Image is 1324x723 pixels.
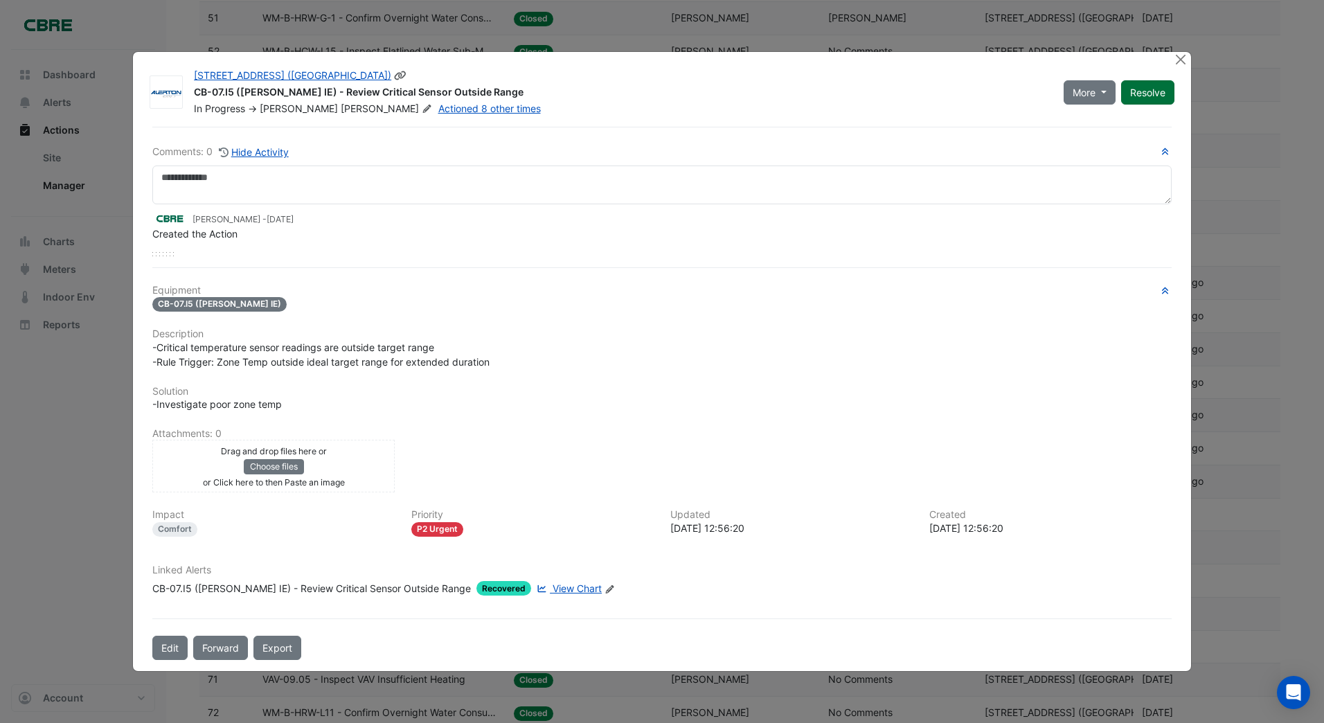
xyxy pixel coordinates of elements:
[670,509,913,521] h6: Updated
[260,102,338,114] span: [PERSON_NAME]
[534,581,602,596] a: View Chart
[203,477,345,488] small: or Click here to then Paste an image
[929,521,1172,535] div: [DATE] 12:56:20
[605,584,615,594] fa-icon: Edit Linked Alerts
[244,459,304,474] button: Choose files
[152,522,197,537] div: Comfort
[194,85,1047,102] div: CB-07.I5 ([PERSON_NAME] IE) - Review Critical Sensor Outside Range
[152,428,1172,440] h6: Attachments: 0
[411,522,463,537] div: P2 Urgent
[152,285,1172,296] h6: Equipment
[476,581,531,596] span: Recovered
[341,102,435,116] span: [PERSON_NAME]
[553,582,602,594] span: View Chart
[152,509,395,521] h6: Impact
[194,102,245,114] span: In Progress
[152,211,187,226] img: CBRE Charter Hall
[193,636,248,660] button: Forward
[929,509,1172,521] h6: Created
[152,341,490,368] span: -Critical temperature sensor readings are outside target range -Rule Trigger: Zone Temp outside i...
[1121,80,1174,105] button: Resolve
[1073,85,1095,100] span: More
[152,228,238,240] span: Created the Action
[267,214,294,224] span: 2025-08-11 12:56:20
[1277,676,1310,709] div: Open Intercom Messenger
[221,446,327,456] small: Drag and drop files here or
[411,509,654,521] h6: Priority
[152,328,1172,340] h6: Description
[1174,52,1188,66] button: Close
[248,102,257,114] span: ->
[152,564,1172,576] h6: Linked Alerts
[1064,80,1116,105] button: More
[152,581,471,596] div: CB-07.I5 ([PERSON_NAME] IE) - Review Critical Sensor Outside Range
[194,69,391,81] a: [STREET_ADDRESS] ([GEOGRAPHIC_DATA])
[438,102,541,114] a: Actioned 8 other times
[670,521,913,535] div: [DATE] 12:56:20
[152,636,188,660] button: Edit
[193,213,294,226] small: [PERSON_NAME] -
[152,386,1172,398] h6: Solution
[150,86,182,100] img: Alerton
[253,636,301,660] a: Export
[152,297,287,312] span: CB-07.I5 ([PERSON_NAME] IE)
[152,398,282,410] span: -Investigate poor zone temp
[218,144,289,160] button: Hide Activity
[394,69,406,81] span: Copy link to clipboard
[152,144,289,160] div: Comments: 0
